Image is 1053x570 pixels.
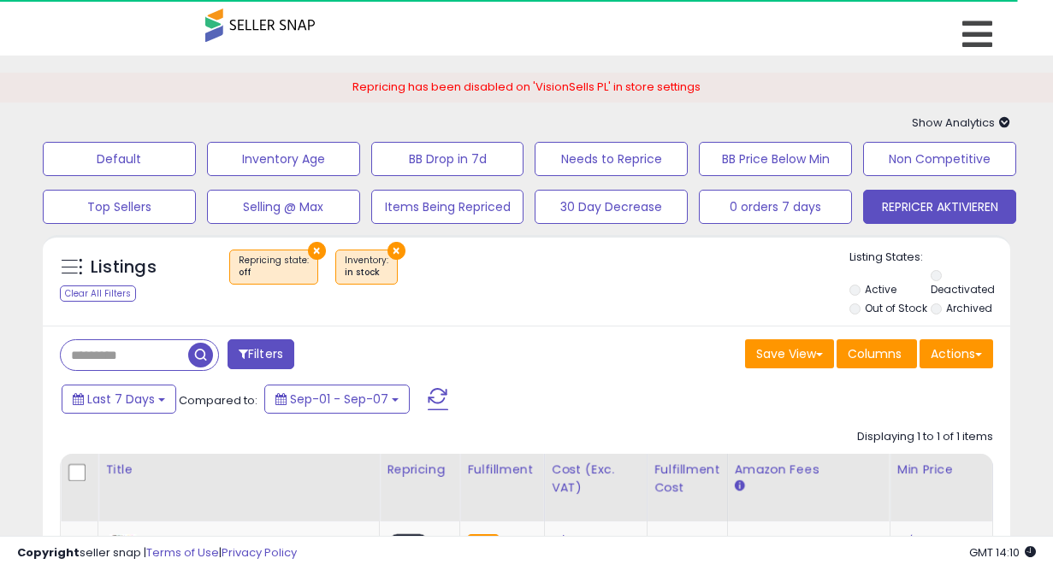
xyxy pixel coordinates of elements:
[105,461,372,479] div: Title
[946,301,992,315] label: Archived
[222,544,297,561] a: Privacy Policy
[863,190,1016,224] button: REPRICER AKTIVIEREN
[239,254,309,279] span: Repricing state :
[239,267,309,279] div: off
[345,267,388,279] div: in stock
[699,190,852,224] button: 0 orders 7 days
[931,282,995,297] label: Deactivated
[699,142,852,176] button: BB Price Below Min
[207,142,360,176] button: Inventory Age
[345,254,388,279] span: Inventory :
[535,142,688,176] button: Needs to Reprice
[17,545,297,561] div: seller snap | |
[43,142,196,176] button: Default
[60,285,136,302] div: Clear All Filters
[969,544,1036,561] span: 2025-09-15 14:10 GMT
[264,385,410,414] button: Sep-01 - Sep-07
[863,142,1016,176] button: Non Competitive
[865,282,896,297] label: Active
[552,461,640,497] div: Cost (Exc. VAT)
[857,429,993,445] div: Displaying 1 to 1 of 1 items
[837,339,917,368] button: Columns
[849,250,1010,266] p: Listing States:
[109,534,137,568] img: 41PXSYcfu-L._SL40_.jpg
[745,339,834,368] button: Save View
[920,339,993,368] button: Actions
[228,339,294,369] button: Filters
[179,392,257,408] span: Compared to:
[654,461,720,497] div: Fulfillment Cost
[352,79,701,95] span: Repricing has been disabled on 'VisionSells PL' in store settings
[387,461,453,479] div: Repricing
[735,479,745,494] small: Amazon Fees.
[467,534,499,553] small: FBA
[865,301,927,315] label: Out of Stock
[146,544,219,561] a: Terms of Use
[207,190,360,224] button: Selling @ Max
[17,544,80,561] strong: Copyright
[371,142,524,176] button: BB Drop in 7d
[62,385,176,414] button: Last 7 Days
[552,533,572,550] a: N/A
[735,461,883,479] div: Amazon Fees
[897,461,985,479] div: Min Price
[43,190,196,224] button: Top Sellers
[735,534,877,549] div: 15%
[91,256,157,279] h5: Listings
[654,534,714,549] div: 2.31
[87,391,155,408] span: Last 7 Days
[848,345,902,362] span: Columns
[387,242,405,260] button: ×
[897,533,918,550] a: N/A
[290,391,388,408] span: Sep-01 - Sep-07
[912,115,1010,131] span: Show Analytics
[308,242,326,260] button: ×
[405,535,432,549] span: OFF
[371,190,524,224] button: Items Being Repriced
[467,461,536,479] div: Fulfillment
[535,190,688,224] button: 30 Day Decrease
